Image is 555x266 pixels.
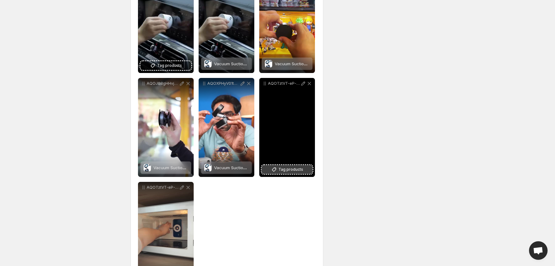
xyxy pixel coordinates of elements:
[140,61,191,70] button: Tag products
[204,60,211,67] img: Vacuum Suction Magnetic Bracket
[214,165,281,170] span: Vacuum Suction Magnetic Bracket
[157,62,182,69] span: Tag products
[153,165,220,170] span: Vacuum Suction Magnetic Bracket
[138,78,194,177] div: AQOJG8gHHvjc_fXyMlV6D9Avr0MmyQLIPEhk4KSPKkw43iaUk7RRYPINh5B-AxXPgx_k-cLlwIegWOzzzpFnqiO7Xelt55uB3...
[262,165,312,174] button: Tag products
[265,60,272,67] img: Vacuum Suction Magnetic Bracket
[199,78,254,177] div: AQOXPHyV01tA_efbjuHfUFlp98hhNq5MIrYvYoFW8d5FWTnzagYPkDpdKP09TroziEmehjBvJGcnwK2yJCXJIzQZjlm11ppxG...
[204,164,211,171] img: Vacuum Suction Magnetic Bracket
[207,81,239,86] p: AQOXPHyV01tA_efbjuHfUFlp98hhNq5MIrYvYoFW8d5FWTnzagYPkDpdKP09TroziEmehjBvJGcnwK2yJCXJIzQZjlm11ppxG...
[147,81,179,86] p: AQOJG8gHHvjc_fXyMlV6D9Avr0MmyQLIPEhk4KSPKkw43iaUk7RRYPINh5B-AxXPgx_k-cLlwIegWOzzzpFnqiO7Xelt55uB3...
[268,81,300,86] p: AQOTztVT-eP-5OKwdpp_bCuilxuaMAJFkEZqJDirKWCCcS8e6ihdc4N3SZl-CrdB1OeelcfVQlh7R0FFt7fJay_wcncvubwpc...
[214,61,281,66] span: Vacuum Suction Magnetic Bracket
[278,166,303,173] span: Tag products
[259,78,315,177] div: AQOTztVT-eP-5OKwdpp_bCuilxuaMAJFkEZqJDirKWCCcS8e6ihdc4N3SZl-CrdB1OeelcfVQlh7R0FFt7fJay_wcncvubwpc...
[529,241,548,260] div: Open chat
[147,185,179,190] p: AQOTztVT-eP-5OKwdpp_bCuilxuaMAJFkEZqJDirKWCCcS8e6ihdc4N3SZl-CrdB1OeelcfVQlh7R0FFt7fJay_wcncvubwpc...
[275,61,342,66] span: Vacuum Suction Magnetic Bracket
[144,164,151,171] img: Vacuum Suction Magnetic Bracket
